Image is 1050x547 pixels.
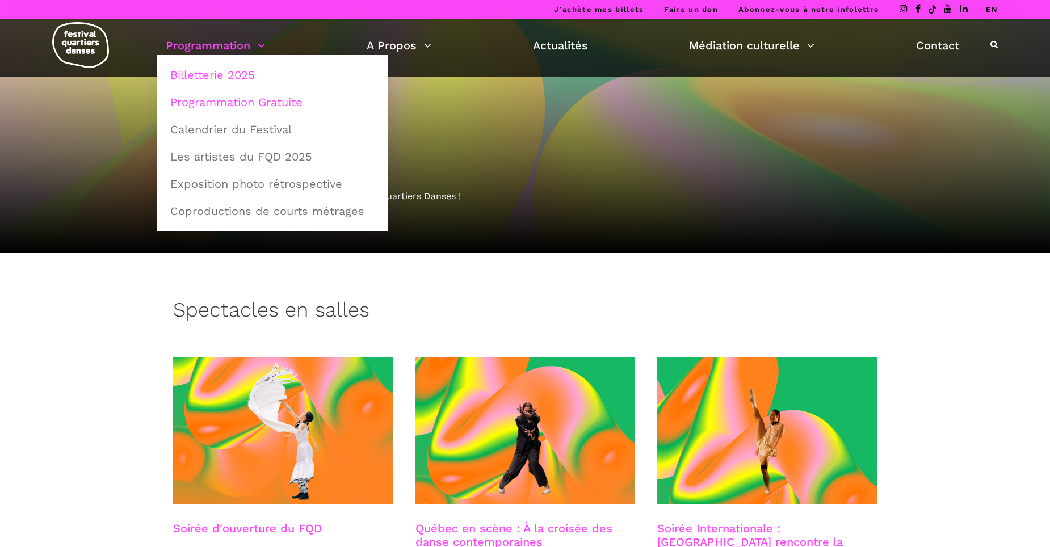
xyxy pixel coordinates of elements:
[173,129,877,154] h1: Billetterie 2025
[554,5,644,14] a: J’achète mes billets
[664,5,718,14] a: Faire un don
[163,62,381,88] a: Billetterie 2025
[166,36,265,55] a: Programmation
[163,116,381,142] a: Calendrier du Festival
[689,36,814,55] a: Médiation culturelle
[52,22,109,68] img: logo-fqd-med
[367,36,431,55] a: A Propos
[533,36,588,55] a: Actualités
[163,144,381,170] a: Les artistes du FQD 2025
[173,521,322,535] a: Soirée d'ouverture du FQD
[986,5,998,14] a: EN
[916,36,959,55] a: Contact
[173,189,877,204] div: Découvrez la programmation 2025 du Festival Quartiers Danses !
[738,5,879,14] a: Abonnez-vous à notre infolettre
[163,198,381,224] a: Coproductions de courts métrages
[163,171,381,197] a: Exposition photo rétrospective
[163,89,381,115] a: Programmation Gratuite
[173,298,369,326] h3: Spectacles en salles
